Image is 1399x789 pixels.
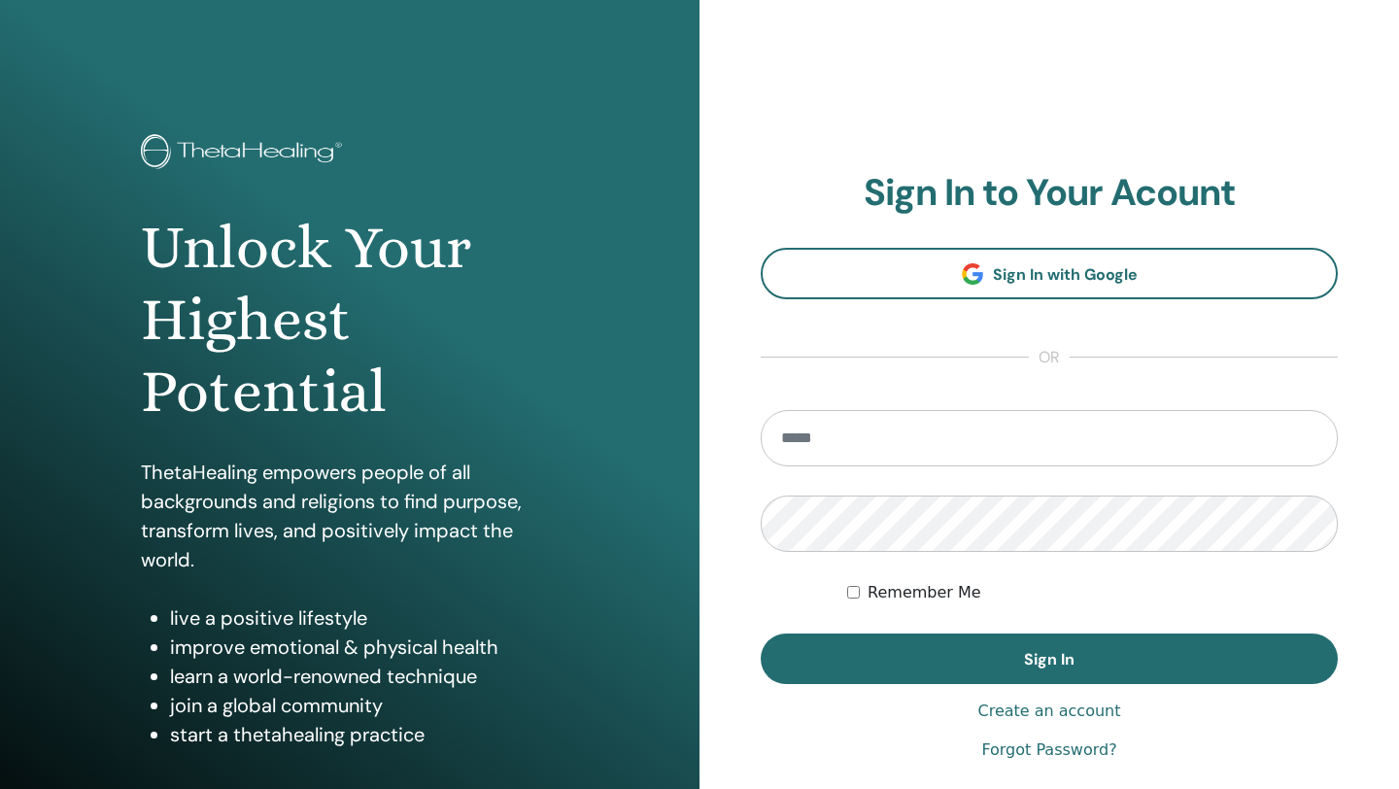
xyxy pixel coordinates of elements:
h2: Sign In to Your Acount [761,171,1338,216]
li: start a thetahealing practice [170,720,559,749]
h1: Unlock Your Highest Potential [141,212,559,429]
a: Forgot Password? [981,738,1116,762]
li: learn a world-renowned technique [170,662,559,691]
span: Sign In with Google [993,264,1138,285]
span: or [1029,346,1070,369]
span: Sign In [1024,649,1075,669]
label: Remember Me [868,581,981,604]
li: join a global community [170,691,559,720]
div: Keep me authenticated indefinitely or until I manually logout [847,581,1338,604]
button: Sign In [761,634,1338,684]
li: live a positive lifestyle [170,603,559,633]
li: improve emotional & physical health [170,633,559,662]
p: ThetaHealing empowers people of all backgrounds and religions to find purpose, transform lives, a... [141,458,559,574]
a: Create an account [977,700,1120,723]
a: Sign In with Google [761,248,1338,299]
